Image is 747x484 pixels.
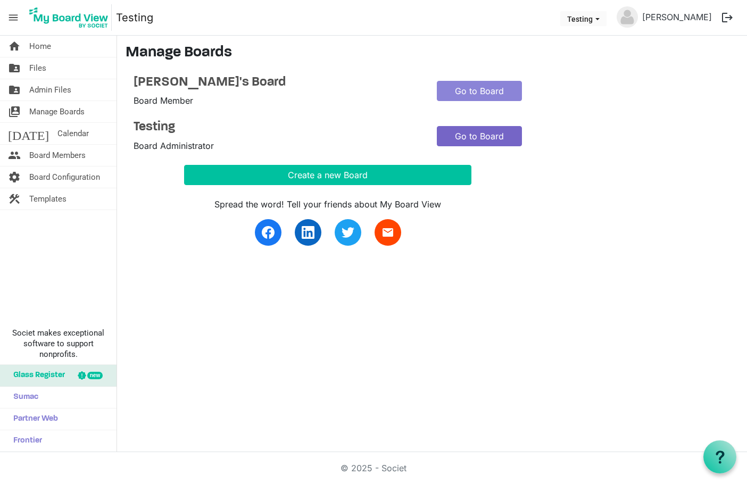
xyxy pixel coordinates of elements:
img: twitter.svg [342,226,354,239]
a: [PERSON_NAME]'s Board [134,75,421,90]
span: Admin Files [29,79,71,101]
span: Manage Boards [29,101,85,122]
a: [PERSON_NAME] [638,6,716,28]
div: Spread the word! Tell your friends about My Board View [184,198,471,211]
img: no-profile-picture.svg [617,6,638,28]
span: Files [29,57,46,79]
a: email [375,219,401,246]
span: email [381,226,394,239]
h3: Manage Boards [126,44,738,62]
a: Testing [116,7,153,28]
a: Testing [134,120,421,135]
span: Templates [29,188,67,210]
span: Board Administrator [134,140,214,151]
span: Board Member [134,95,193,106]
img: My Board View Logo [26,4,112,31]
span: home [8,36,21,57]
span: switch_account [8,101,21,122]
a: My Board View Logo [26,4,116,31]
span: Frontier [8,430,42,452]
span: folder_shared [8,79,21,101]
div: new [87,372,103,379]
span: Glass Register [8,365,65,386]
a: © 2025 - Societ [341,463,406,473]
span: folder_shared [8,57,21,79]
span: Calendar [57,123,89,144]
span: [DATE] [8,123,49,144]
span: Board Members [29,145,86,166]
span: construction [8,188,21,210]
a: Go to Board [437,126,522,146]
button: Testing dropdownbutton [560,11,607,26]
span: Sumac [8,387,38,408]
span: menu [3,7,23,28]
button: logout [716,6,738,29]
img: facebook.svg [262,226,275,239]
span: people [8,145,21,166]
span: Partner Web [8,408,58,430]
img: linkedin.svg [302,226,314,239]
span: Home [29,36,51,57]
span: Board Configuration [29,166,100,188]
span: settings [8,166,21,188]
span: Societ makes exceptional software to support nonprofits. [5,328,112,360]
a: Go to Board [437,81,522,101]
button: Create a new Board [184,165,471,185]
